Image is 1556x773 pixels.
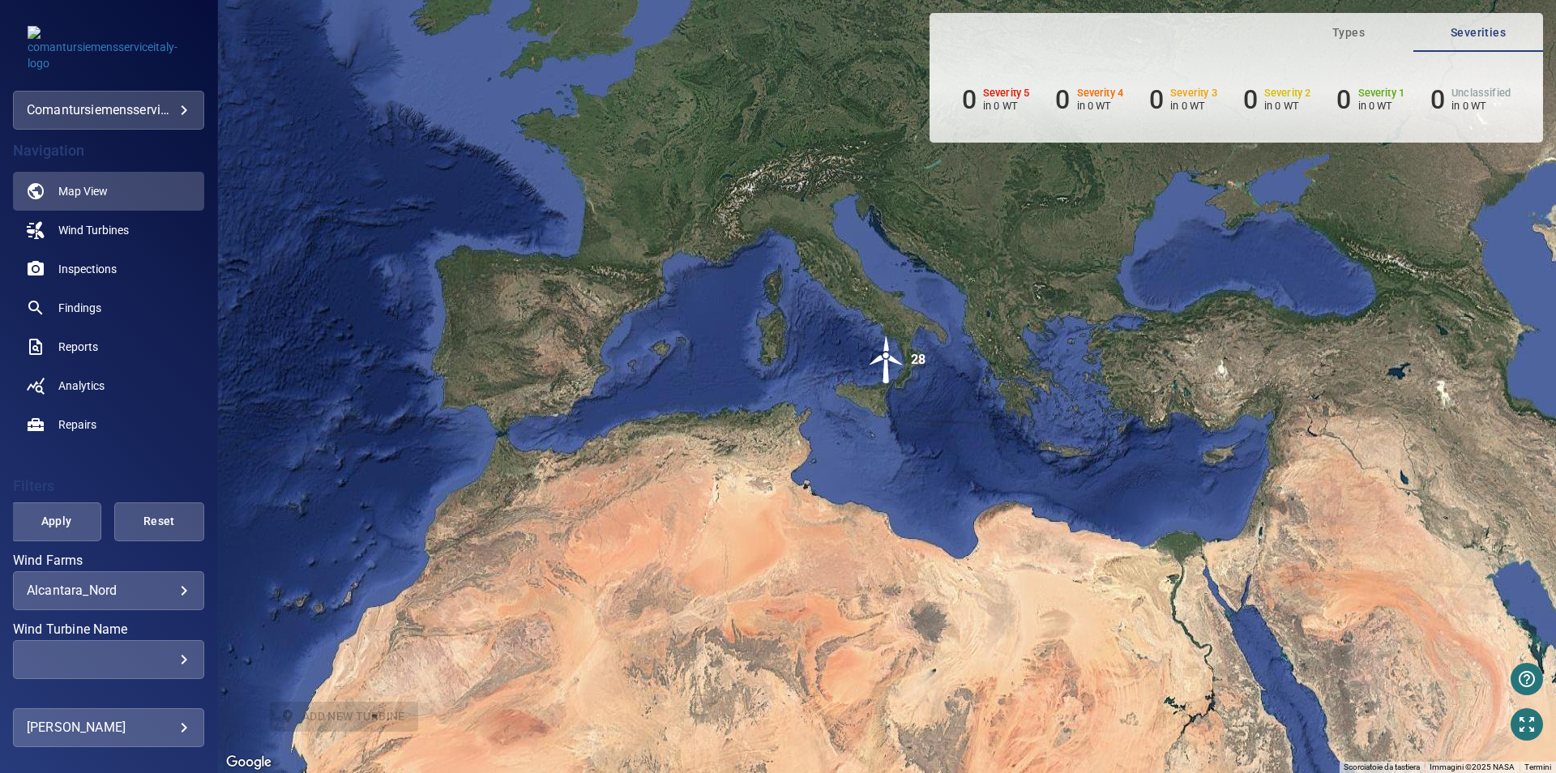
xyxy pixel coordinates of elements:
[1055,84,1070,115] h6: 0
[13,571,204,610] div: Wind Farms
[1264,100,1311,112] p: in 0 WT
[1336,84,1351,115] h6: 0
[1170,88,1217,99] h6: Severity 3
[1243,84,1311,115] li: Severity 2
[862,335,911,386] gmp-advanced-marker: 28
[1451,100,1511,112] p: in 0 WT
[13,250,204,288] a: inspections noActive
[11,502,101,541] button: Apply
[1344,762,1420,773] button: Scorciatoie da tastiera
[58,183,108,199] span: Map View
[13,554,204,567] label: Wind Farms
[1336,84,1404,115] li: Severity 1
[13,640,204,679] div: Wind Turbine Name
[13,327,204,366] a: reports noActive
[1149,84,1217,115] li: Severity 3
[962,84,1030,115] li: Severity 5
[1243,84,1258,115] h6: 0
[13,366,204,405] a: analytics noActive
[13,478,204,494] h4: Filters
[13,288,204,327] a: findings noActive
[58,300,101,316] span: Findings
[1077,100,1124,112] p: in 0 WT
[13,91,204,130] div: comantursiemensserviceitaly
[1451,88,1511,99] h6: Unclassified
[911,335,925,384] div: 28
[58,416,96,433] span: Repairs
[1423,23,1533,43] span: Severities
[58,222,129,238] span: Wind Turbines
[58,378,105,394] span: Analytics
[13,405,204,444] a: repairs noActive
[27,97,190,123] div: comantursiemensserviceitaly
[222,752,276,773] a: Visualizza questa zona in Google Maps (in una nuova finestra)
[1358,88,1405,99] h6: Severity 1
[1264,88,1311,99] h6: Severity 2
[222,752,276,773] img: Google
[13,623,204,636] label: Wind Turbine Name
[1077,88,1124,99] h6: Severity 4
[1170,100,1217,112] p: in 0 WT
[983,88,1030,99] h6: Severity 5
[58,261,117,277] span: Inspections
[58,339,98,355] span: Reports
[1430,84,1511,115] li: Severity Unclassified
[13,172,204,211] a: map active
[32,511,81,532] span: Apply
[13,143,204,159] h4: Navigation
[13,211,204,250] a: windturbines noActive
[962,84,977,115] h6: 0
[1055,84,1123,115] li: Severity 4
[983,100,1030,112] p: in 0 WT
[862,335,911,384] img: windFarmIcon.svg
[28,26,190,71] img: comantursiemensserviceitaly-logo
[114,502,204,541] button: Reset
[1358,100,1405,112] p: in 0 WT
[1430,762,1515,771] span: Immagini ©2025 NASA
[27,715,190,741] div: [PERSON_NAME]
[27,583,190,598] div: Alcantara_Nord
[135,511,184,532] span: Reset
[1430,84,1445,115] h6: 0
[1149,84,1164,115] h6: 0
[1293,23,1404,43] span: Types
[1524,762,1551,771] a: Termini (si apre in una nuova scheda)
